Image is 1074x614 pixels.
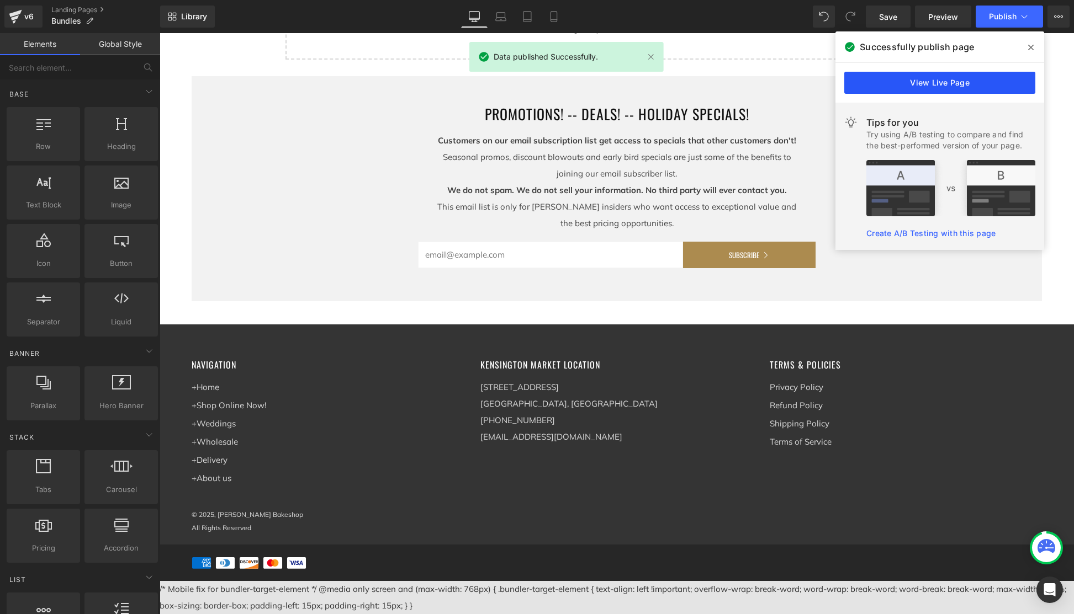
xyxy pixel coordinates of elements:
a: Mobile [541,6,567,28]
span: Carousel [88,484,155,495]
span: Base [8,89,30,99]
a: Desktop [461,6,488,28]
span: Parallax [10,400,77,412]
div: v6 [22,9,36,24]
div: Try using A/B testing to compare and find the best-performed version of your page. [866,129,1035,151]
a: New Library [160,6,215,28]
a: Terms of Service [610,403,672,414]
span: Separator [10,316,77,328]
a: Global Style [80,33,160,55]
span: Banner [8,348,41,359]
a: View Live Page [844,72,1035,94]
button: Publish [976,6,1043,28]
span: © 2025, [PERSON_NAME] Bakeshop [32,475,882,488]
p: [STREET_ADDRESS] [GEOGRAPHIC_DATA], [GEOGRAPHIC_DATA] [PHONE_NUMBER] [EMAIL_ADDRESS][DOMAIN_NAME] [321,346,593,412]
div: Tips for you [866,116,1035,129]
span: Pricing [10,542,77,554]
button: Redo [839,6,861,28]
span: Liquid [88,316,155,328]
button: Undo [813,6,835,28]
span: Accordion [88,542,155,554]
a: Shipping Policy [610,385,670,396]
h2: PROMOTIONS! -- DEALS! -- HOLIDAY SPECIALS! [275,70,639,93]
button: Subscribe [523,209,656,235]
h4: Terms & Policies [610,324,882,339]
span: Text Block [10,199,77,211]
a: +Weddings [32,385,76,396]
h4: Kensington Market Location [321,324,593,339]
span: Stack [8,432,35,442]
img: light.svg [844,116,858,129]
strong: We do not spam. We do not sell your information. No third party will ever contact you. [288,152,627,162]
span: Bundles [51,17,81,25]
span: Successfully publish page [860,40,974,54]
span: Library [181,12,207,22]
span: Heading [88,141,155,152]
a: Tablet [514,6,541,28]
a: All Rights Reserved [32,490,92,499]
strong: Customers on our email subscription list get access to specials that other customers don't! [278,102,637,113]
button: More [1047,6,1070,28]
a: Create A/B Testing with this page [866,228,996,238]
a: Refund Policy [610,367,663,377]
a: +Shop Online Now! [32,367,107,377]
h4: Navigation [32,324,304,339]
a: +Delivery [32,421,68,432]
span: Button [88,258,155,269]
a: Privacy Policy [610,349,664,359]
span: Data published Successfully. [494,51,598,63]
span: Icon [10,258,77,269]
a: v6 [4,6,43,28]
span: Preview [928,11,958,23]
a: Preview [915,6,971,28]
a: +Wholesale [32,403,78,414]
span: List [8,574,27,585]
div: Open Intercom Messenger [1036,576,1063,603]
p: Seasonal promos, discount blowouts and early bird specials are just some of the benefits to joini... [275,99,639,199]
span: Tabs [10,484,77,495]
img: tip.png [866,160,1035,216]
span: Hero Banner [88,400,155,412]
a: +Home [32,349,60,359]
a: +About us [32,440,72,450]
span: Row [10,141,77,152]
a: Laptop [488,6,514,28]
a: Landing Pages [51,6,160,14]
span: Save [879,11,897,23]
span: Image [88,199,155,211]
input: email@example.com [258,209,523,235]
span: Publish [989,12,1017,21]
